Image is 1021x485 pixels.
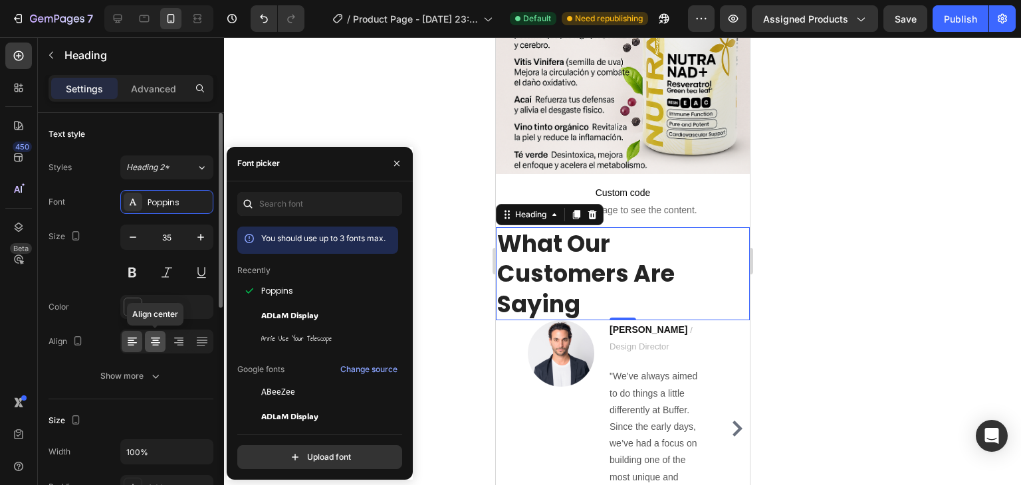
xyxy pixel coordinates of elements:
div: Text style [49,128,85,140]
p: Google fonts [237,363,284,375]
span: ADLaM Display [261,309,318,321]
button: Heading 2* [120,155,213,179]
div: Open Intercom Messenger [976,420,1008,452]
div: Beta [10,243,32,254]
div: 450 [13,142,32,152]
div: Undo/Redo [251,5,304,32]
input: Search font [237,192,402,216]
div: Color [49,301,69,313]
span: Poppins [261,285,293,297]
button: Show more [49,364,213,388]
span: ADLaM Display [261,410,318,422]
iframe: Design area [496,37,750,485]
div: Change source [340,363,397,375]
button: Publish [933,5,988,32]
button: Save [883,5,927,32]
div: Upload font [288,450,351,464]
span: You should use up to 3 fonts max. [261,233,386,243]
button: Change source [340,361,398,377]
span: ABeeZee [261,386,295,398]
span: Assigned Products [763,12,848,26]
div: Width [49,446,70,458]
p: Recently [237,264,271,276]
span: Product Page - [DATE] 23:55:01 [353,12,478,26]
div: Size [49,228,84,246]
button: Upload font [237,445,402,469]
span: Need republishing [575,13,643,25]
p: Heading [64,47,208,63]
div: Styles [49,161,72,173]
button: Assigned Products [752,5,878,32]
div: Size [49,412,84,430]
button: 7 [5,5,99,32]
div: Show more [100,369,162,383]
div: Poppins [148,197,210,209]
input: Auto [121,440,213,464]
p: 7 [87,11,93,27]
span: Save [895,13,917,25]
span: / [347,12,350,26]
button: Carousel Next Arrow [231,381,252,402]
div: Font [49,196,65,208]
div: Align [49,333,86,351]
span: Default [523,13,551,25]
p: Settings [66,82,103,96]
span: Heading 2* [126,161,170,173]
span: Annie Use Your Telescope [261,333,332,345]
p: Advanced [131,82,176,96]
div: Font picker [237,157,280,169]
div: Publish [944,12,977,26]
div: 242424 [148,302,210,314]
